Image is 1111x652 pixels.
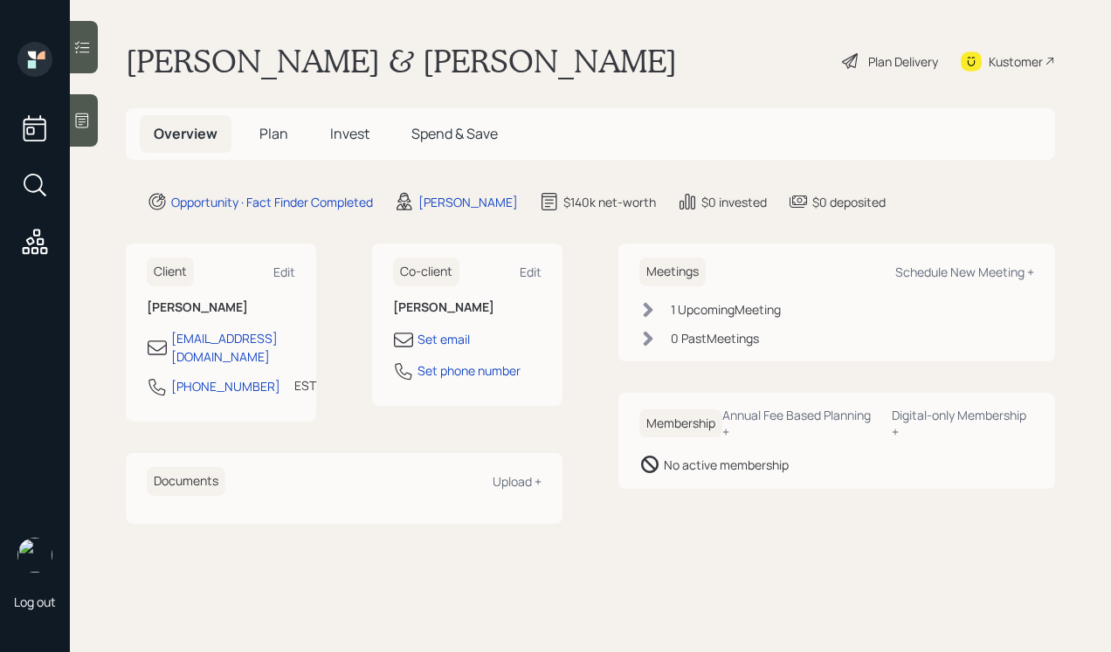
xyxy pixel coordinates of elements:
h6: Meetings [639,257,706,286]
div: Digital-only Membership + [892,407,1034,440]
div: [PERSON_NAME] [418,193,518,211]
span: Spend & Save [411,124,498,143]
div: Schedule New Meeting + [895,264,1034,280]
div: 1 Upcoming Meeting [671,300,781,319]
div: $140k net-worth [563,193,656,211]
div: EST [294,376,316,395]
div: Plan Delivery [868,52,938,71]
span: Plan [259,124,288,143]
h6: [PERSON_NAME] [393,300,542,315]
div: [EMAIL_ADDRESS][DOMAIN_NAME] [171,329,295,366]
h6: Membership [639,409,722,438]
h6: Client [147,257,194,286]
div: Opportunity · Fact Finder Completed [171,193,373,211]
div: $0 invested [701,193,767,211]
h6: Documents [147,467,225,496]
h6: [PERSON_NAME] [147,300,295,315]
div: Annual Fee Based Planning + [722,407,878,440]
span: Invest [330,124,369,143]
span: Overview [154,124,217,143]
h6: Co-client [393,257,459,286]
div: No active membership [664,456,789,474]
div: [PHONE_NUMBER] [171,377,280,395]
div: Set email [417,330,470,348]
img: aleksandra-headshot.png [17,538,52,573]
div: Log out [14,594,56,610]
div: Kustomer [989,52,1043,71]
div: Edit [273,264,295,280]
div: Edit [520,264,542,280]
div: Set phone number [417,361,521,380]
div: 0 Past Meeting s [671,329,759,347]
h1: [PERSON_NAME] & [PERSON_NAME] [126,42,677,80]
div: $0 deposited [812,193,886,211]
div: Upload + [493,473,542,490]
